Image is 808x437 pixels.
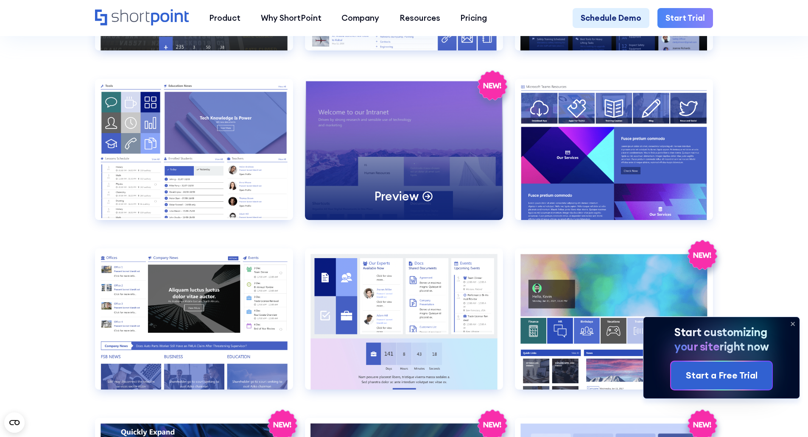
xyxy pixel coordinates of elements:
a: Start Trial [657,8,713,28]
a: HR 2 [95,248,293,406]
button: Open CMP widget [4,412,25,433]
p: Preview [375,188,419,204]
a: Start a Free Trial [671,362,772,390]
a: Schedule Demo [573,8,649,28]
a: HR 3 [305,248,503,406]
a: Home [95,9,189,27]
div: Product [209,12,240,24]
div: Pricing [460,12,487,24]
a: Education 1 [95,79,293,236]
a: HR 4 [515,248,713,406]
a: Product [199,8,251,28]
div: Resources [400,12,440,24]
div: Why ShortPoint [261,12,322,24]
div: Company [341,12,379,24]
a: Resources [389,8,450,28]
a: Enterprise 1Preview [305,79,503,236]
a: Pricing [450,8,498,28]
a: HR 1 [515,79,713,236]
div: Start a Free Trial [686,369,758,382]
a: Company [331,8,389,28]
a: Why ShortPoint [251,8,332,28]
